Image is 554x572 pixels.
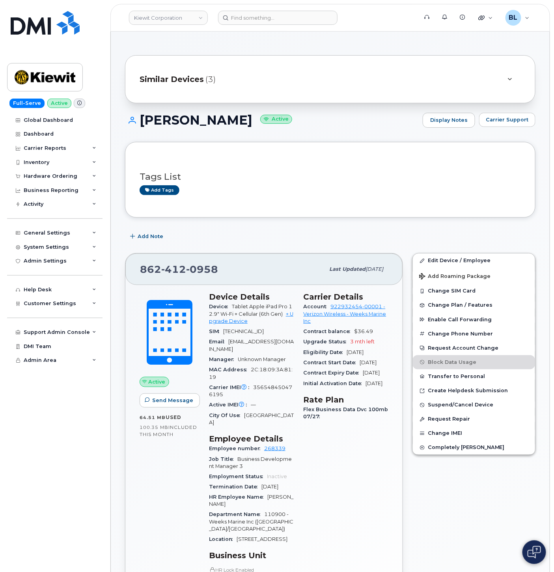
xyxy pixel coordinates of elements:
span: Flex Business Data Dvc 100mb 07/27 [304,406,388,419]
button: Send Message [140,393,200,408]
span: [TECHNICAL_ID] [223,328,264,334]
span: 0958 [186,263,218,275]
span: 64.51 MB [140,415,166,420]
span: Carrier IMEI [209,384,253,390]
h3: Carrier Details [304,292,389,302]
span: Active [149,378,166,386]
span: Employment Status [209,473,267,479]
span: included this month [140,424,197,437]
span: Similar Devices [140,74,204,85]
img: Open chat [528,546,541,559]
button: Request Account Change [413,341,535,355]
button: Change Phone Number [413,327,535,341]
span: [GEOGRAPHIC_DATA] [209,412,294,425]
h3: Rate Plan [304,395,389,404]
button: Request Repair [413,412,535,426]
span: Unknown Manager [238,356,286,362]
button: Completely [PERSON_NAME] [413,440,535,455]
span: 412 [161,263,186,275]
button: Suspend/Cancel Device [413,398,535,412]
button: Enable Call Forwarding [413,313,535,327]
button: Transfer to Personal [413,369,535,384]
span: Carrier Support [486,116,529,123]
a: 268339 [264,445,285,451]
span: 3 mth left [351,339,375,345]
span: HR Employee Name [209,494,267,500]
span: Add Roaming Package [419,273,491,281]
span: Eligibility Date [304,349,347,355]
span: Enable Call Forwarding [428,317,492,322]
span: Department Name [209,512,264,518]
span: Job Title [209,456,237,462]
a: 922932454-00001 - Verizon Wireless - Weeks Marine Inc [304,304,386,324]
a: Display Notes [423,113,475,128]
span: [PERSON_NAME] [209,494,293,507]
span: [EMAIL_ADDRESS][DOMAIN_NAME] [209,339,294,352]
h1: [PERSON_NAME] [125,113,419,127]
button: Block Data Usage [413,355,535,369]
span: used [166,414,181,420]
h3: Employee Details [209,434,294,443]
span: 862 [140,263,218,275]
span: [DATE] [261,484,278,490]
span: [DATE] [360,360,377,365]
span: Change Plan / Features [428,302,492,308]
h3: Device Details [209,292,294,302]
button: Add Roaming Package [413,268,535,284]
span: Send Message [152,397,193,404]
a: Edit Device / Employee [413,253,535,268]
h3: Business Unit [209,551,294,561]
span: 100.35 MB [140,425,168,430]
span: [DATE] [366,266,383,272]
span: [STREET_ADDRESS] [237,537,287,542]
span: Add Note [138,233,163,240]
a: + Upgrade Device [209,311,293,324]
span: Contract Expiry Date [304,370,363,376]
span: Termination Date [209,484,261,490]
span: Business Development Manager 3 [209,456,292,469]
span: Last updated [329,266,366,272]
span: Suspend/Cancel Device [428,402,493,408]
button: Add Note [125,229,170,244]
span: City Of Use [209,412,244,418]
a: Add tags [140,185,179,195]
span: MAC Address [209,367,251,373]
button: Change SIM Card [413,284,535,298]
span: 2C:18:09:3A:81:19 [209,367,293,380]
span: Manager [209,356,238,362]
span: Contract Start Date [304,360,360,365]
button: Change IMEI [413,426,535,440]
button: Change Plan / Features [413,298,535,312]
span: [DATE] [363,370,380,376]
span: Location [209,537,237,542]
span: SIM [209,328,223,334]
span: $36.49 [354,328,373,334]
button: Carrier Support [479,113,535,127]
span: 110900 - Weeks Marine Inc ([GEOGRAPHIC_DATA]/[GEOGRAPHIC_DATA]) [209,512,293,532]
span: — [251,402,256,408]
span: Inactive [267,473,287,479]
span: Email [209,339,228,345]
span: Initial Activation Date [304,380,366,386]
span: (3) [205,74,216,85]
small: Active [260,115,292,124]
a: Create Helpdesk Submission [413,384,535,398]
span: Tablet Apple iPad Pro 12.9" Wi-Fi + Cellular (6th Gen) [209,304,292,317]
span: Active IMEI [209,402,251,408]
h3: Tags List [140,172,521,182]
span: Contract balance [304,328,354,334]
span: Device [209,304,232,309]
span: Completely [PERSON_NAME] [428,445,505,451]
span: Upgrade Status [304,339,351,345]
span: [DATE] [366,380,383,386]
span: Account [304,304,331,309]
span: Employee number [209,445,264,451]
span: [DATE] [347,349,364,355]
